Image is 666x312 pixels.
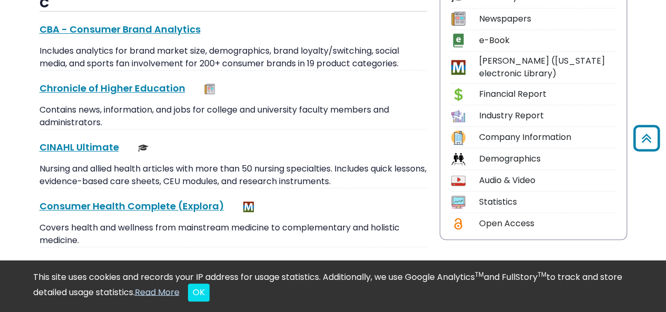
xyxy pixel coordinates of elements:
a: Read More [135,286,180,298]
img: Icon MeL (Michigan electronic Library) [451,60,465,74]
img: Icon Audio & Video [451,174,465,188]
p: Includes analytics for brand market size, demographics, brand loyalty/switching, social media, an... [39,45,427,70]
p: Contains news, information, and jobs for college and university faculty members and administrators. [39,104,427,129]
img: Icon Industry Report [451,109,465,123]
img: Newspapers [204,84,215,94]
div: Statistics [479,196,616,208]
div: e-Book [479,34,616,47]
div: This site uses cookies and records your IP address for usage statistics. Additionally, we use Goo... [33,271,633,301]
img: Icon Financial Report [451,87,465,102]
sup: TM [538,270,546,279]
img: Scholarly or Peer Reviewed [138,143,148,153]
a: Back to Top [630,129,663,147]
img: Icon Open Access [452,217,465,231]
div: Industry Report [479,109,616,122]
p: Covers health and wellness from mainstream medicine to complementary and holistic medicine. [39,222,427,247]
a: Consumer Health Complete (Explora) [39,199,224,213]
button: Close [188,284,210,301]
img: Icon Statistics [451,195,465,209]
div: Newspapers [479,13,616,25]
a: CINAHL Ultimate [39,140,119,154]
img: Icon Newspapers [451,12,465,26]
div: Company Information [479,131,616,144]
img: MeL (Michigan electronic Library) [243,202,254,212]
p: Nursing and allied health articles with more than 50 nursing specialties. Includes quick lessons,... [39,163,427,188]
a: Consumer Reports [39,258,130,271]
div: Open Access [479,217,616,230]
div: Demographics [479,153,616,165]
img: Icon Company Information [451,130,465,145]
div: Audio & Video [479,174,616,187]
a: Chronicle of Higher Education [39,82,185,95]
sup: TM [475,270,484,279]
a: CBA - Consumer Brand Analytics [39,23,201,36]
img: Icon e-Book [451,33,465,47]
img: Icon Demographics [451,152,465,166]
div: Financial Report [479,88,616,100]
div: [PERSON_NAME] ([US_STATE] electronic Library) [479,55,616,80]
